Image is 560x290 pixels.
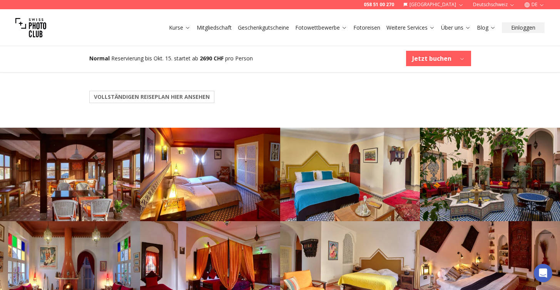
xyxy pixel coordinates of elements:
div: Open Intercom Messenger [534,264,552,282]
a: Blog [477,24,496,32]
b: 2690 CHF [200,55,224,62]
button: Fotoreisen [350,22,383,33]
button: Geschenkgutscheine [235,22,292,33]
a: 058 51 00 270 [364,2,394,8]
span: Reservierung bis Okt. 15. startet ab [111,55,198,62]
a: Weitere Services [386,24,435,32]
span: pro Person [225,55,253,62]
button: Jetzt buchen [406,51,471,66]
img: Photo201 [420,128,560,221]
button: Einloggen [502,22,545,33]
a: Kurse [169,24,191,32]
a: Fotoreisen [353,24,380,32]
a: Mitgliedschaft [197,24,232,32]
button: Kurse [166,22,194,33]
button: Fotowettbewerbe [292,22,350,33]
b: Normal [89,55,110,62]
button: VOLLSTÄNDIGEN REISEPLAN HIER ANSEHEN [89,91,214,103]
img: Swiss photo club [15,12,46,43]
img: Photo200 [280,128,420,221]
a: Fotowettbewerbe [295,24,347,32]
img: Photo199 [140,128,280,221]
a: Über uns [441,24,471,32]
button: Mitgliedschaft [194,22,235,33]
button: Über uns [438,22,474,33]
button: Blog [474,22,499,33]
b: Jetzt buchen [412,54,451,63]
b: VOLLSTÄNDIGEN REISEPLAN HIER ANSEHEN [94,93,210,101]
a: Geschenkgutscheine [238,24,289,32]
button: Weitere Services [383,22,438,33]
